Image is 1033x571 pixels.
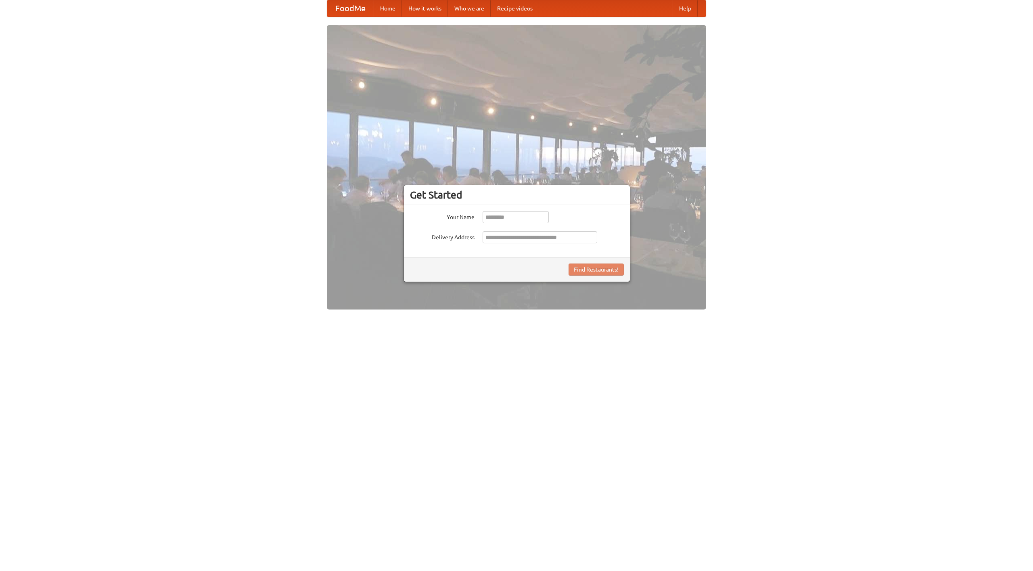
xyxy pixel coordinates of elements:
button: Find Restaurants! [569,264,624,276]
a: Help [673,0,698,17]
a: How it works [402,0,448,17]
label: Delivery Address [410,231,475,241]
label: Your Name [410,211,475,221]
a: Who we are [448,0,491,17]
a: FoodMe [327,0,374,17]
h3: Get Started [410,189,624,201]
a: Recipe videos [491,0,539,17]
a: Home [374,0,402,17]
